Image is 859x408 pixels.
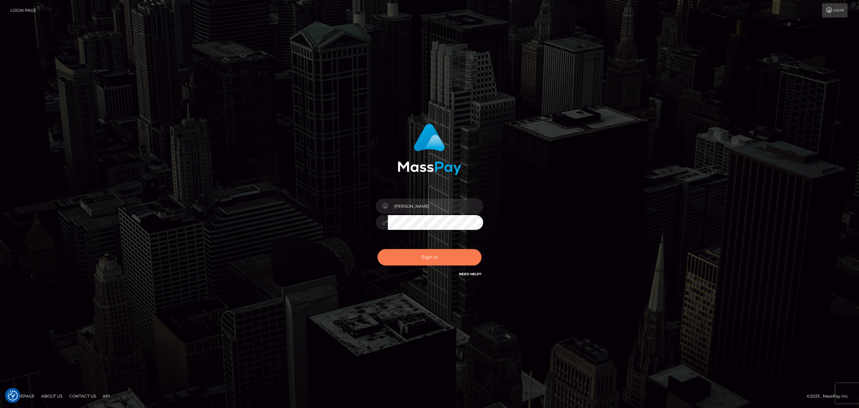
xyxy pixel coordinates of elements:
a: API [100,391,113,401]
img: Revisit consent button [8,391,18,401]
button: Sign in [377,249,482,266]
a: Need Help? [459,272,482,276]
a: Login [822,3,848,17]
input: Username... [388,199,483,214]
a: Contact Us [66,391,99,401]
button: Consent Preferences [8,391,18,401]
a: Login Page [10,3,36,17]
a: Homepage [7,391,37,401]
div: © 2025 , MassPay Inc. [807,393,854,400]
a: About Us [39,391,65,401]
img: MassPay Login [398,124,461,175]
